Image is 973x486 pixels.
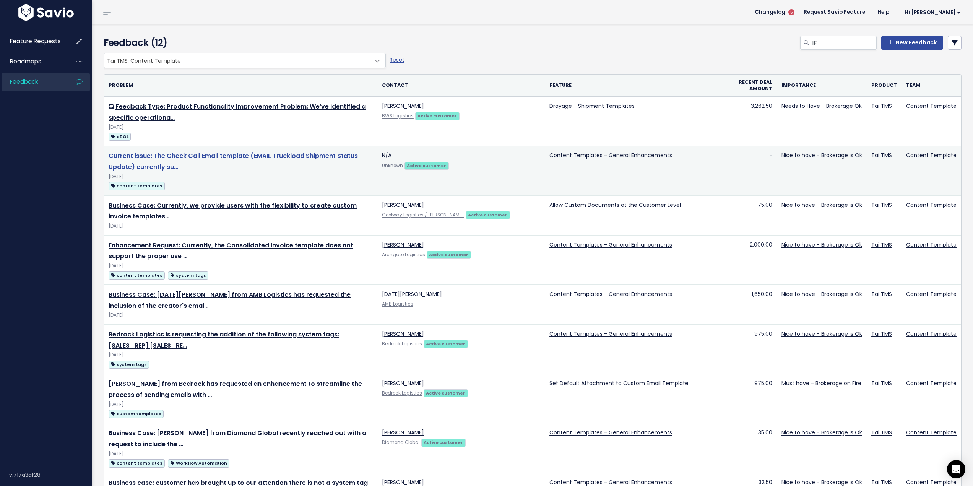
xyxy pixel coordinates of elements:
strong: Active customer [426,341,465,347]
a: Active customer [427,250,471,258]
a: [PERSON_NAME] [382,429,424,436]
div: [DATE] [109,351,373,359]
strong: Active customer [429,252,468,258]
a: [PERSON_NAME] from Bedrock has requested an enhancement to streamline the process of sending emai... [109,379,362,399]
a: Content Template [906,102,957,110]
span: eBOL [109,133,131,141]
a: Active customer [421,438,466,446]
th: Team [902,75,961,97]
a: Active customer [424,340,468,347]
a: Archgate Logistics [382,252,425,258]
img: logo-white.9d6f32f41409.svg [16,4,76,21]
a: Content Template [906,241,957,249]
a: Coolway Logistics / [PERSON_NAME] [382,212,464,218]
a: New Feedback [881,36,943,50]
a: Nice to have - Brokerage is Ok [781,429,862,436]
a: Tai TMS [871,330,892,338]
span: content templates [109,271,165,280]
a: Needs to Have - Brokerage Ok [781,102,862,110]
th: Feature [545,75,724,97]
span: content templates [109,182,165,190]
a: Nice to have - Brokerage is Ok [781,478,862,486]
span: Roadmaps [10,57,41,65]
a: Tai TMS [871,290,892,298]
a: [PERSON_NAME] [382,379,424,387]
span: system tags [109,361,149,369]
a: Nice to have - Brokerage is Ok [781,201,862,209]
a: Tai TMS [871,379,892,387]
span: content templates [109,459,165,467]
span: Feedback [10,78,38,86]
a: custom templates [109,409,164,418]
div: [DATE] [109,173,373,181]
span: Tai TMS: Content Template [104,53,386,68]
td: 975.00 [724,324,777,374]
span: 5 [788,9,794,15]
a: BWS Logistics [382,113,414,119]
strong: Active customer [407,163,446,169]
a: Drayage - Shipment Templates [549,102,635,110]
input: Search feedback... [811,36,877,50]
td: 35.00 [724,423,777,473]
a: Content Template [906,478,957,486]
a: Feature Requests [2,33,63,50]
a: Diamond Global [382,439,420,445]
a: content templates [109,458,165,468]
a: Tai TMS [871,102,892,110]
span: custom templates [109,410,164,418]
a: Bedrock Logistics [382,341,422,347]
a: Content Templates - General Enhancements [549,429,672,436]
a: Active customer [404,161,449,169]
div: [DATE] [109,311,373,319]
a: [DATE][PERSON_NAME] [382,290,442,298]
a: Tai TMS [871,201,892,209]
a: Content Templates - General Enhancements [549,151,672,159]
a: Tai TMS [871,478,892,486]
a: Feedback Type: Product Functionality Improvement Problem: We’ve identified a specific operationa… [109,102,366,122]
strong: Active customer [426,390,465,396]
a: Bedrock Logistics [382,390,422,396]
strong: Active customer [424,439,463,445]
a: Active customer [415,112,460,119]
div: [DATE] [109,222,373,230]
a: Roadmaps [2,53,63,70]
a: Nice to have - Brokerage is Ok [781,330,862,338]
h4: Feedback (12) [104,36,382,50]
a: content templates [109,270,165,280]
span: Tai TMS: Content Template [104,53,370,68]
td: 2,000.00 [724,235,777,284]
a: Active customer [424,389,468,397]
th: Recent deal amount [724,75,777,97]
div: [DATE] [109,262,373,270]
a: Content Template [906,201,957,209]
a: Nice to have - Brokerage is Ok [781,290,862,298]
td: 75.00 [724,195,777,235]
a: [PERSON_NAME] [382,330,424,338]
a: Content Templates - General Enhancements [549,330,672,338]
a: Current issue: The Check Call Email template (EMAIL Truckload Shipment Status Update) currently su… [109,151,358,171]
a: Workflow Automation [168,458,229,468]
th: Importance [777,75,867,97]
a: Content Template [906,151,957,159]
div: v.717a3af28 [9,465,92,485]
div: [DATE] [109,450,373,458]
td: 3,262.50 [724,97,777,146]
td: - [724,146,777,195]
a: Reset [390,56,404,63]
a: Nice to have - Brokerage is Ok [781,241,862,249]
span: Changelog [755,10,785,15]
a: Request Savio Feature [798,7,871,18]
td: 975.00 [724,374,777,423]
span: system tags [168,271,208,280]
a: eBOL [109,132,131,141]
span: Feature Requests [10,37,61,45]
div: Open Intercom Messenger [947,460,965,478]
a: Content Templates - General Enhancements [549,290,672,298]
a: content templates [109,181,165,190]
th: Product [867,75,902,97]
a: Hi [PERSON_NAME] [895,7,967,18]
td: 1,650.00 [724,284,777,324]
a: Enhancement Request: Currently, the Consolidated Invoice template does not support the proper use … [109,241,353,261]
span: Workflow Automation [168,459,229,467]
td: N/A [377,146,545,195]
